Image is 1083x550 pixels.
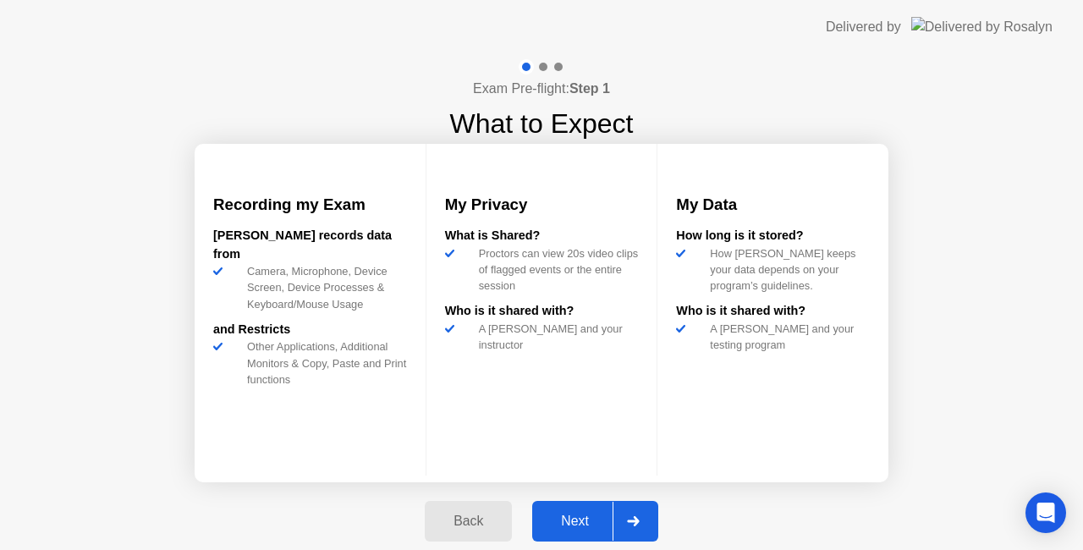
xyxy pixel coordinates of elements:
div: Camera, Microphone, Device Screen, Device Processes & Keyboard/Mouse Usage [240,263,407,312]
div: Open Intercom Messenger [1025,492,1066,533]
img: Delivered by Rosalyn [911,17,1053,36]
div: and Restricts [213,321,407,339]
div: A [PERSON_NAME] and your instructor [472,321,639,353]
h3: My Privacy [445,193,639,217]
div: What is Shared? [445,227,639,245]
div: [PERSON_NAME] records data from [213,227,407,263]
div: Who is it shared with? [445,302,639,321]
div: How long is it stored? [676,227,870,245]
button: Back [425,501,512,542]
div: Back [430,514,507,529]
div: How [PERSON_NAME] keeps your data depends on your program’s guidelines. [703,245,870,294]
h4: Exam Pre-flight: [473,79,610,99]
h1: What to Expect [450,103,634,144]
div: Proctors can view 20s video clips of flagged events or the entire session [472,245,639,294]
button: Next [532,501,658,542]
div: Delivered by [826,17,901,37]
h3: Recording my Exam [213,193,407,217]
div: A [PERSON_NAME] and your testing program [703,321,870,353]
div: Other Applications, Additional Monitors & Copy, Paste and Print functions [240,338,407,388]
h3: My Data [676,193,870,217]
b: Step 1 [569,81,610,96]
div: Next [537,514,613,529]
div: Who is it shared with? [676,302,870,321]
